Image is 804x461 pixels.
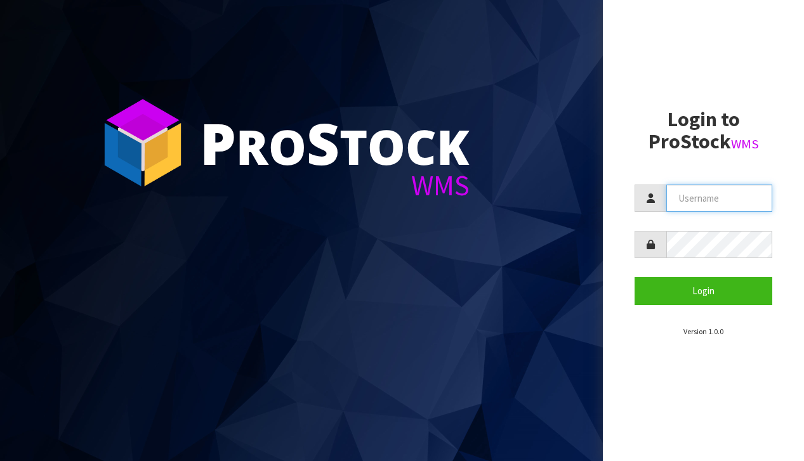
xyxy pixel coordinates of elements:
div: WMS [200,171,470,200]
h2: Login to ProStock [635,108,772,153]
span: P [200,104,236,181]
small: WMS [731,136,759,152]
button: Login [635,277,772,304]
div: ro tock [200,114,470,171]
input: Username [666,185,772,212]
img: ProStock Cube [95,95,190,190]
small: Version 1.0.0 [683,327,723,336]
span: S [306,104,339,181]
